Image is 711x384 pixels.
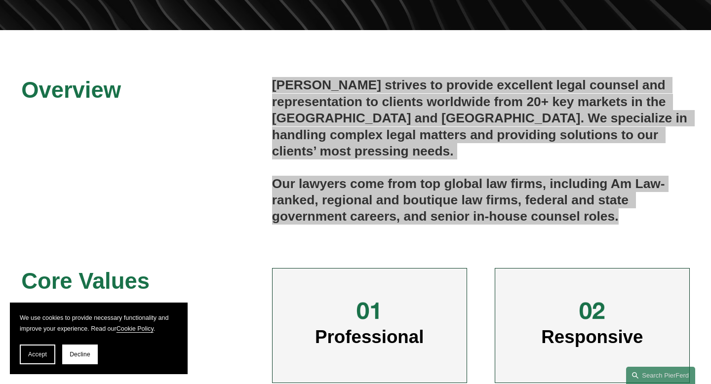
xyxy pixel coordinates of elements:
span: Overview [21,77,121,103]
p: We use cookies to provide necessary functionality and improve your experience. Read our . [20,312,178,335]
span: Decline [70,351,90,358]
span: Accept [28,351,47,358]
h4: Our lawyers come from top global law firms, including Am Law-ranked, regional and boutique law fi... [272,176,690,225]
section: Cookie banner [10,303,188,374]
h4: [PERSON_NAME] strives to provide excellent legal counsel and representation to clients worldwide ... [272,77,690,159]
a: Cookie Policy [117,325,154,332]
button: Accept [20,345,55,364]
span: Core Values [21,269,150,294]
span: Professional [315,327,424,347]
button: Decline [62,345,98,364]
a: Search this site [626,367,695,384]
span: Responsive [541,327,643,347]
